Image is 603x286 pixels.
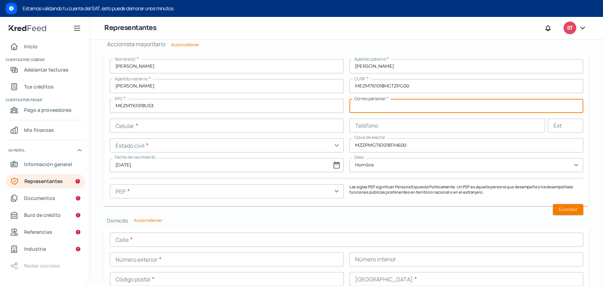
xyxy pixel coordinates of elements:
a: Documentos [6,191,85,205]
h2: Domicilio [104,217,589,224]
span: Representantes [24,177,63,185]
span: Estamos validando tu cuenta del SAT, esto puede demorar unos minutos. [23,4,597,13]
span: Cuentas por pagar [6,97,84,103]
span: Mi perfil [8,147,25,153]
span: Adelantar facturas [24,65,69,74]
h1: Accionista mayoritario [104,40,589,48]
span: Documentos [24,194,55,202]
span: Cuentas por cobrar [6,56,84,63]
span: RFC [115,96,123,102]
p: Las siglas PEP significan Persona Expuesta Políticamente. Un PEP es aquella persona que desempeña... [349,184,583,195]
span: CURP [354,76,366,82]
span: Correo personal [354,96,385,102]
span: Pago a proveedores [24,105,72,114]
a: Redes sociales [6,259,85,273]
button: Autorrellenar [171,43,199,47]
span: Tus créditos [24,82,54,91]
span: Inicio [24,42,37,51]
a: Inicio [6,39,85,54]
span: Apellido paterno [354,56,386,62]
a: Mis finanzas [6,123,85,137]
span: Información general [24,160,72,169]
span: Industria [24,244,46,253]
span: Nombre(s) [115,56,136,62]
button: Autorrellenar [134,218,162,223]
a: Tus créditos [6,80,85,94]
span: Buró de crédito [24,211,61,219]
span: ST [567,24,573,32]
span: Fecha de nacimiento [115,154,155,160]
a: Representantes [6,174,85,188]
a: Adelantar facturas [6,63,85,77]
a: Información general [6,157,85,171]
span: Apellido materno [115,76,148,82]
a: Referencias [6,225,85,239]
span: Referencias [24,227,52,236]
span: Redes sociales [24,261,60,270]
span: Clave de elector [354,134,385,140]
a: Pago a proveedores [6,103,85,117]
a: Industria [6,242,85,256]
span: Sexo [354,154,364,160]
a: Buró de crédito [6,208,85,222]
h1: Representantes [104,23,156,33]
button: Guardar [553,204,583,215]
span: Mis finanzas [24,126,54,134]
